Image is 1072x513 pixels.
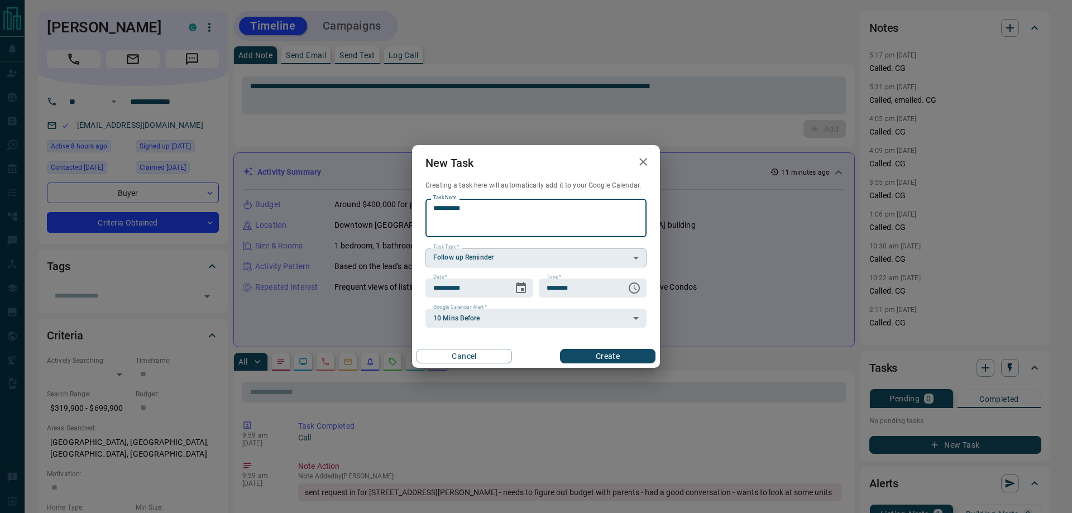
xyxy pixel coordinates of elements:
[425,181,647,190] p: Creating a task here will automatically add it to your Google Calendar.
[560,349,655,363] button: Create
[412,145,487,181] h2: New Task
[433,243,460,251] label: Task Type
[425,309,647,328] div: 10 Mins Before
[433,274,447,281] label: Date
[417,349,512,363] button: Cancel
[425,248,647,267] div: Follow up Reminder
[433,194,456,202] label: Task Note
[547,274,561,281] label: Time
[623,277,645,299] button: Choose time, selected time is 6:00 AM
[433,304,487,311] label: Google Calendar Alert
[510,277,532,299] button: Choose date, selected date is Sep 13, 2025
